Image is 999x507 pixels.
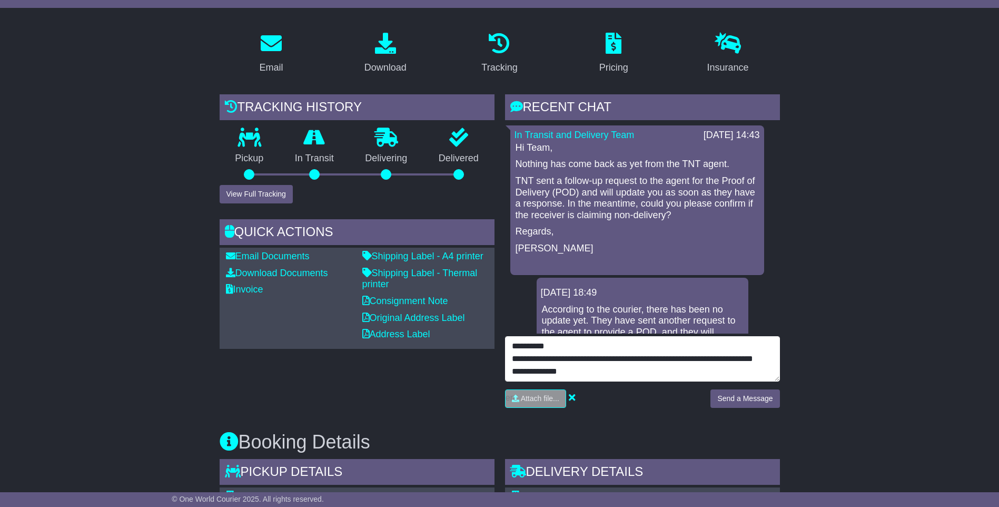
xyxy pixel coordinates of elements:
[362,313,465,323] a: Original Address Label
[516,159,759,170] p: Nothing has come back as yet from the TNT agent.
[220,94,494,123] div: Tracking history
[710,389,779,408] button: Send a Message
[515,130,635,140] a: In Transit and Delivery Team
[220,153,280,164] p: Pickup
[220,219,494,248] div: Quick Actions
[220,432,780,453] h3: Booking Details
[516,226,759,238] p: Regards,
[252,29,290,79] a: Email
[279,153,350,164] p: In Transit
[516,243,759,255] p: [PERSON_NAME]
[541,287,744,299] div: [DATE] 18:49
[704,130,760,141] div: [DATE] 14:43
[362,251,483,261] a: Shipping Label - A4 printer
[516,175,759,221] p: TNT sent a follow-up request to the agent for the Proof of Delivery (POD) and will update you as ...
[362,329,430,339] a: Address Label
[350,153,423,164] p: Delivering
[362,296,448,306] a: Consignment Note
[474,29,524,79] a: Tracking
[700,29,756,79] a: Insurance
[358,29,413,79] a: Download
[526,491,646,501] span: SRL [GEOGRAPHIC_DATA]
[592,29,635,79] a: Pricing
[505,94,780,123] div: RECENT CHAT
[707,61,749,75] div: Insurance
[172,495,324,503] span: © One World Courier 2025. All rights reserved.
[599,61,628,75] div: Pricing
[220,459,494,487] div: Pickup Details
[226,284,263,295] a: Invoice
[481,61,517,75] div: Tracking
[505,459,780,487] div: Delivery Details
[259,61,283,75] div: Email
[542,304,743,349] p: According to the courier, there has been no update yet. They have sent another request to the age...
[516,142,759,154] p: Hi Team,
[364,61,407,75] div: Download
[362,268,478,290] a: Shipping Label - Thermal printer
[220,185,293,203] button: View Full Tracking
[226,268,328,278] a: Download Documents
[226,251,310,261] a: Email Documents
[423,153,494,164] p: Delivered
[241,491,261,501] span: AGS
